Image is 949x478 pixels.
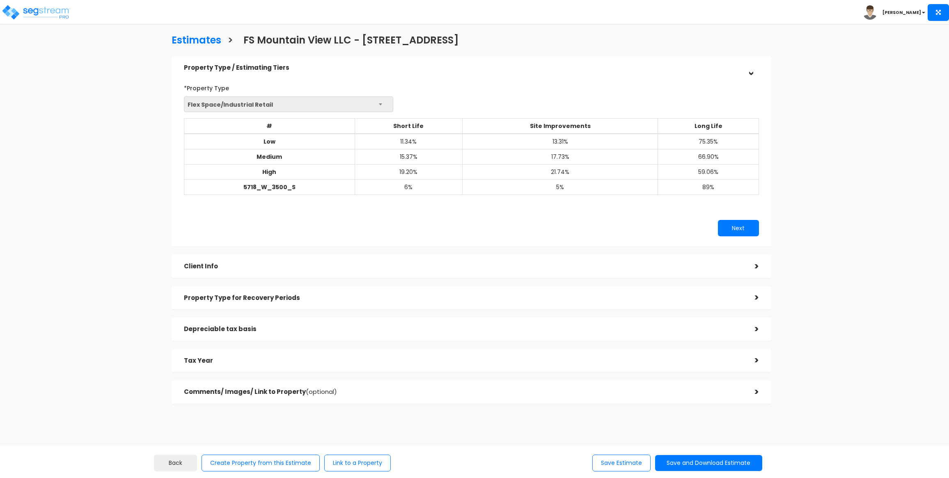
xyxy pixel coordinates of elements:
span: Flex Space/Industrial Retail [184,97,393,112]
td: 66.90% [658,149,759,165]
td: 11.34% [355,134,463,149]
label: *Property Type [184,81,229,92]
img: logo_pro_r.png [1,4,71,21]
b: High [262,168,276,176]
div: > [743,323,759,336]
b: 5718_W_3500_S [243,183,296,191]
span: Flex Space/Industrial Retail [184,96,393,112]
b: [PERSON_NAME] [883,9,921,16]
td: 17.73% [463,149,658,165]
td: 75.35% [658,134,759,149]
td: 15.37% [355,149,463,165]
td: 89% [658,180,759,195]
div: > [743,386,759,398]
h5: Tax Year [184,357,743,364]
h5: Depreciable tax basis [184,326,743,333]
h3: FS Mountain View LLC - [STREET_ADDRESS] [243,35,459,48]
td: 19.20% [355,165,463,180]
th: # [184,119,355,134]
th: Short Life [355,119,463,134]
a: Estimates [165,27,221,52]
div: > [743,354,759,367]
td: 5% [463,180,658,195]
button: Save Estimate [592,455,651,471]
a: FS Mountain View LLC - [STREET_ADDRESS] [237,27,459,52]
h5: Property Type / Estimating Tiers [184,64,743,71]
h5: Comments/ Images/ Link to Property [184,389,743,396]
h5: Property Type for Recovery Periods [184,295,743,302]
td: 6% [355,180,463,195]
h3: > [227,35,233,48]
th: Site Improvements [463,119,658,134]
div: > [743,291,759,304]
b: Low [264,137,275,146]
button: Save and Download Estimate [655,455,762,471]
button: Next [718,220,759,236]
img: avatar.png [863,5,877,20]
td: 21.74% [463,165,658,180]
button: Back [154,455,197,471]
td: 59.06% [658,165,759,180]
h5: Client Info [184,263,743,270]
div: > [743,260,759,273]
div: > [744,59,757,76]
td: 13.31% [463,134,658,149]
th: Long Life [658,119,759,134]
span: (optional) [306,387,337,396]
b: Medium [257,153,282,161]
h3: Estimates [172,35,221,48]
button: Create Property from this Estimate [202,455,320,471]
button: Link to a Property [324,455,391,471]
